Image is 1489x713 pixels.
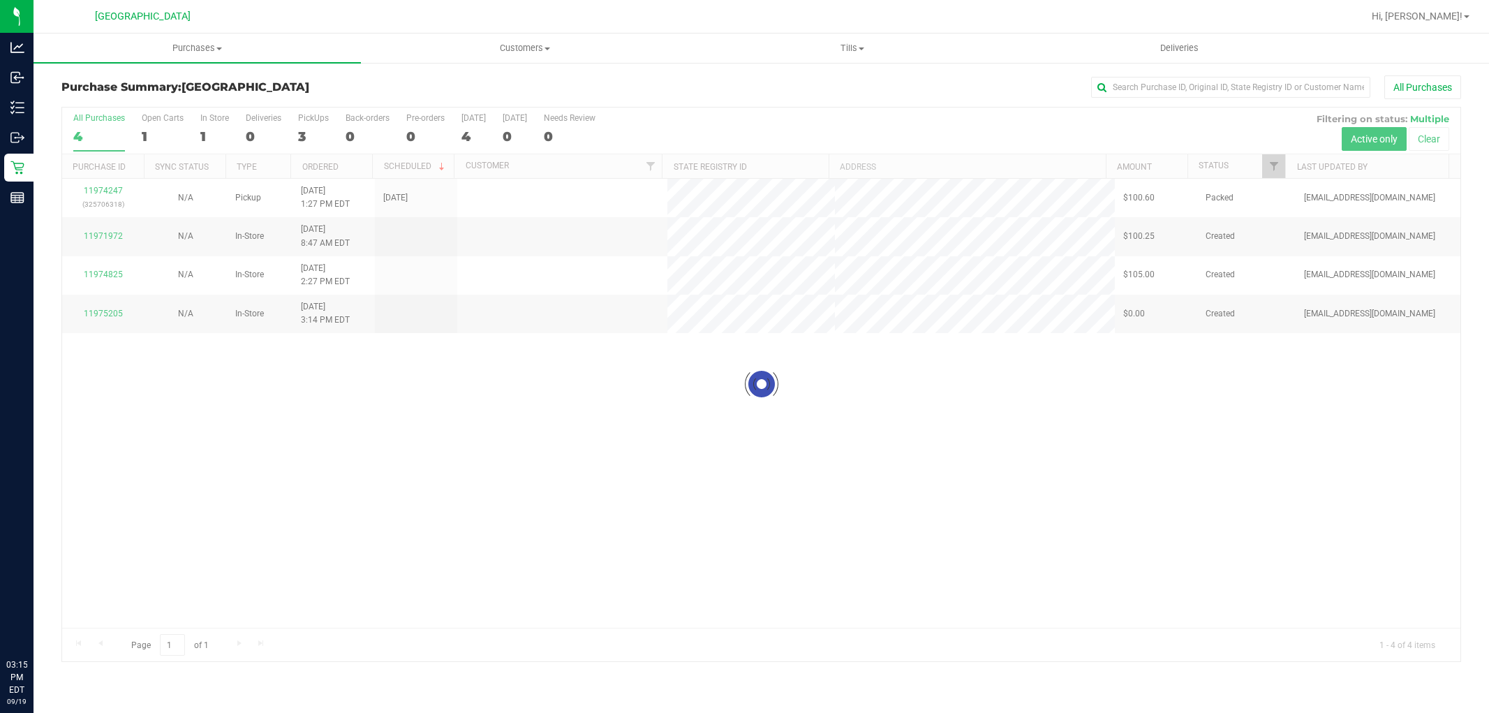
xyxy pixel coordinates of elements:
inline-svg: Reports [10,191,24,205]
a: Purchases [34,34,361,63]
inline-svg: Inbound [10,71,24,84]
span: Tills [689,42,1015,54]
a: Customers [361,34,688,63]
inline-svg: Analytics [10,41,24,54]
span: [GEOGRAPHIC_DATA] [95,10,191,22]
span: Purchases [34,42,361,54]
a: Deliveries [1016,34,1343,63]
h3: Purchase Summary: [61,81,528,94]
span: [GEOGRAPHIC_DATA] [182,80,309,94]
input: Search Purchase ID, Original ID, State Registry ID or Customer Name... [1091,77,1370,98]
span: Customers [362,42,688,54]
p: 03:15 PM EDT [6,659,27,696]
p: 09/19 [6,696,27,707]
iframe: Resource center [14,601,56,643]
span: Deliveries [1141,42,1217,54]
inline-svg: Inventory [10,101,24,115]
inline-svg: Retail [10,161,24,175]
a: Tills [688,34,1016,63]
inline-svg: Outbound [10,131,24,145]
span: Hi, [PERSON_NAME]! [1372,10,1462,22]
button: All Purchases [1384,75,1461,99]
